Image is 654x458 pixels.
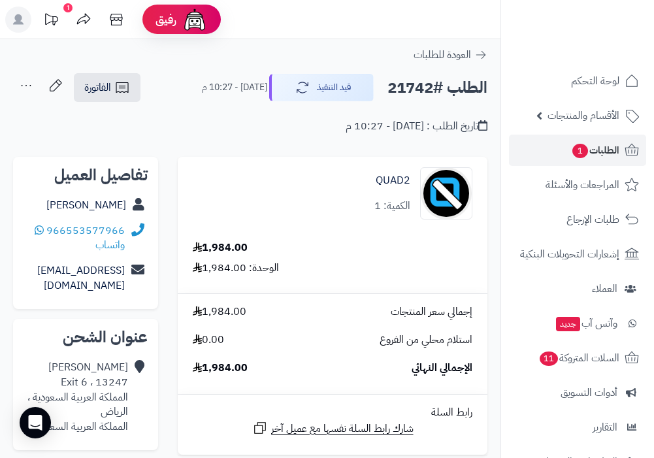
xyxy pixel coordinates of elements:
a: شارك رابط السلة نفسها مع عميل آخر [252,420,414,436]
span: الإجمالي النهائي [412,361,472,376]
span: إجمالي سعر المنتجات [391,304,472,319]
a: التقارير [509,412,646,443]
h2: تفاصيل العميل [24,167,148,183]
span: 1,984.00 [193,304,246,319]
h2: الطلب #21742 [387,74,487,101]
img: no_image-90x90.png [421,167,472,220]
a: الفاتورة [74,73,140,102]
a: المراجعات والأسئلة [509,169,646,201]
a: [EMAIL_ADDRESS][DOMAIN_NAME] [37,263,125,293]
div: رابط السلة [183,405,482,420]
small: [DATE] - 10:27 م [202,81,267,94]
span: أدوات التسويق [561,384,617,402]
a: وآتس آبجديد [509,308,646,339]
a: السلات المتروكة11 [509,342,646,374]
span: استلام محلي من الفروع [380,333,472,348]
a: واتساب [35,223,125,254]
a: لوحة التحكم [509,65,646,97]
span: الطلبات [571,141,619,159]
a: العودة للطلبات [414,47,487,63]
div: 1,984.00 [193,240,248,255]
div: 1 [63,3,73,12]
a: العملاء [509,273,646,304]
div: الكمية: 1 [374,199,410,214]
button: قيد التنفيذ [269,74,374,101]
div: Open Intercom Messenger [20,407,51,438]
span: 1 [572,144,588,158]
span: وآتس آب [555,314,617,333]
img: logo-2.png [565,37,642,64]
div: الوحدة: 1,984.00 [193,261,279,276]
span: شارك رابط السلة نفسها مع عميل آخر [271,421,414,436]
span: إشعارات التحويلات البنكية [520,245,619,263]
span: التقارير [593,418,617,436]
a: 966553577966 [46,223,125,238]
span: رفيق [155,12,176,27]
span: المراجعات والأسئلة [546,176,619,194]
span: الأقسام والمنتجات [548,106,619,125]
span: العودة للطلبات [414,47,471,63]
span: 0.00 [193,333,224,348]
a: أدوات التسويق [509,377,646,408]
span: 1,984.00 [193,361,248,376]
span: جديد [556,317,580,331]
a: [PERSON_NAME] [46,197,126,213]
div: [PERSON_NAME] Exit 6 ، 13247 المملكة العربية السعودية ، الرياض المملكة العربية السعودية [24,360,128,434]
span: العملاء [592,280,617,298]
a: طلبات الإرجاع [509,204,646,235]
span: السلات المتروكة [538,349,619,367]
span: الفاتورة [84,80,111,95]
img: ai-face.png [182,7,208,33]
a: تحديثات المنصة [35,7,67,36]
span: 11 [540,352,558,366]
a: QUAD2 [376,173,410,188]
a: الطلبات1 [509,135,646,166]
h2: عنوان الشحن [24,329,148,345]
div: تاريخ الطلب : [DATE] - 10:27 م [346,119,487,134]
span: طلبات الإرجاع [566,210,619,229]
a: إشعارات التحويلات البنكية [509,238,646,270]
span: لوحة التحكم [571,72,619,90]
